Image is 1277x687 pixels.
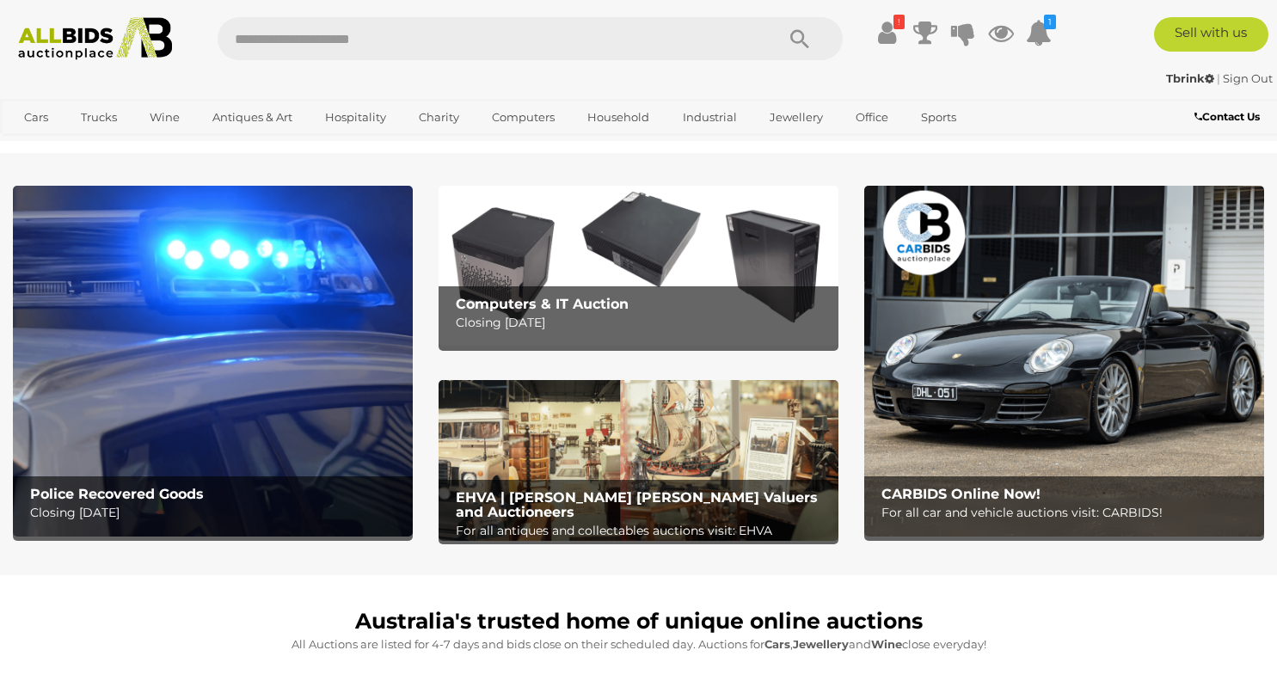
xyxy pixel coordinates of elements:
a: Household [576,103,660,132]
p: For all antiques and collectables auctions visit: EHVA [456,520,830,542]
a: Wine [138,103,191,132]
a: Industrial [672,103,748,132]
a: Sports [910,103,967,132]
a: Computers & IT Auction Computers & IT Auction Closing [DATE] [439,186,838,346]
strong: Wine [871,637,902,651]
strong: Jewellery [793,637,849,651]
a: Sell with us [1154,17,1269,52]
i: 1 [1044,15,1056,29]
a: Antiques & Art [201,103,304,132]
img: EHVA | Evans Hastings Valuers and Auctioneers [439,380,838,540]
p: Closing [DATE] [456,312,830,334]
h1: Australia's trusted home of unique online auctions [21,610,1256,634]
strong: Tbrink [1166,71,1214,85]
a: Computers [481,103,566,132]
i: ! [893,15,905,29]
a: Trucks [70,103,128,132]
img: Computers & IT Auction [439,186,838,346]
a: EHVA | Evans Hastings Valuers and Auctioneers EHVA | [PERSON_NAME] [PERSON_NAME] Valuers and Auct... [439,380,838,540]
a: CARBIDS Online Now! CARBIDS Online Now! For all car and vehicle auctions visit: CARBIDS! [864,186,1264,536]
a: Police Recovered Goods Police Recovered Goods Closing [DATE] [13,186,413,536]
a: Contact Us [1194,107,1264,126]
button: Search [757,17,843,60]
span: | [1217,71,1220,85]
b: Computers & IT Auction [456,296,629,312]
img: Police Recovered Goods [13,186,413,536]
a: [GEOGRAPHIC_DATA] [13,132,157,161]
p: Closing [DATE] [30,502,404,524]
a: ! [875,17,900,48]
b: EHVA | [PERSON_NAME] [PERSON_NAME] Valuers and Auctioneers [456,489,818,521]
a: Office [844,103,899,132]
a: Cars [13,103,59,132]
a: Jewellery [758,103,834,132]
img: CARBIDS Online Now! [864,186,1264,536]
b: Contact Us [1194,110,1260,123]
img: Allbids.com.au [9,17,181,60]
a: 1 [1026,17,1052,48]
a: Tbrink [1166,71,1217,85]
b: Police Recovered Goods [30,486,204,502]
strong: Cars [764,637,790,651]
p: For all car and vehicle auctions visit: CARBIDS! [881,502,1256,524]
p: All Auctions are listed for 4-7 days and bids close on their scheduled day. Auctions for , and cl... [21,635,1256,654]
a: Hospitality [314,103,397,132]
a: Sign Out [1223,71,1273,85]
a: Charity [408,103,470,132]
b: CARBIDS Online Now! [881,486,1041,502]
